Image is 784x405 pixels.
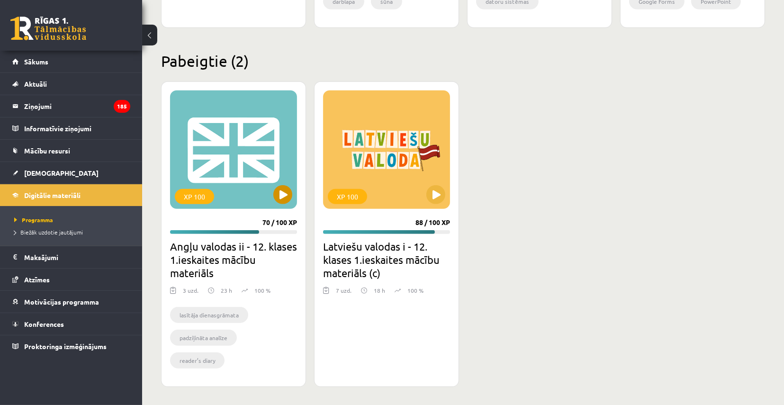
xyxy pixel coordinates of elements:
p: 23 h [221,286,232,295]
a: Motivācijas programma [12,291,130,313]
span: Atzīmes [24,275,50,284]
a: Digitālie materiāli [12,184,130,206]
div: XP 100 [175,189,214,204]
span: Sākums [24,57,48,66]
a: Rīgas 1. Tālmācības vidusskola [10,17,86,40]
a: Aktuāli [12,73,130,95]
a: Mācību resursi [12,140,130,162]
span: [DEMOGRAPHIC_DATA] [24,169,99,177]
li: reader’s diary [170,352,225,369]
legend: Informatīvie ziņojumi [24,117,130,139]
a: [DEMOGRAPHIC_DATA] [12,162,130,184]
i: 185 [114,100,130,113]
span: Motivācijas programma [24,297,99,306]
div: XP 100 [328,189,367,204]
li: lasītāja dienasgrāmata [170,307,248,323]
a: Ziņojumi185 [12,95,130,117]
h2: Pabeigtie (2) [161,52,765,70]
a: Biežāk uzdotie jautājumi [14,228,133,236]
a: Atzīmes [12,269,130,290]
h2: Angļu valodas ii - 12. klases 1.ieskaites mācību materiāls [170,240,297,279]
a: Informatīvie ziņojumi [12,117,130,139]
div: 3 uzd. [183,286,198,300]
p: 100 % [254,286,270,295]
p: 100 % [407,286,424,295]
span: Biežāk uzdotie jautājumi [14,228,83,236]
a: Maksājumi [12,246,130,268]
legend: Maksājumi [24,246,130,268]
span: Digitālie materiāli [24,191,81,199]
span: Mācību resursi [24,146,70,155]
a: Proktoringa izmēģinājums [12,335,130,357]
a: Konferences [12,313,130,335]
span: Proktoringa izmēģinājums [24,342,107,351]
a: Sākums [12,51,130,72]
a: Programma [14,216,133,224]
p: 18 h [374,286,385,295]
h2: Latviešu valodas i - 12. klases 1.ieskaites mācību materiāls (c) [323,240,450,279]
li: padziļināta analīze [170,330,237,346]
span: Aktuāli [24,80,47,88]
div: 7 uzd. [336,286,351,300]
legend: Ziņojumi [24,95,130,117]
span: Programma [14,216,53,224]
span: Konferences [24,320,64,328]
